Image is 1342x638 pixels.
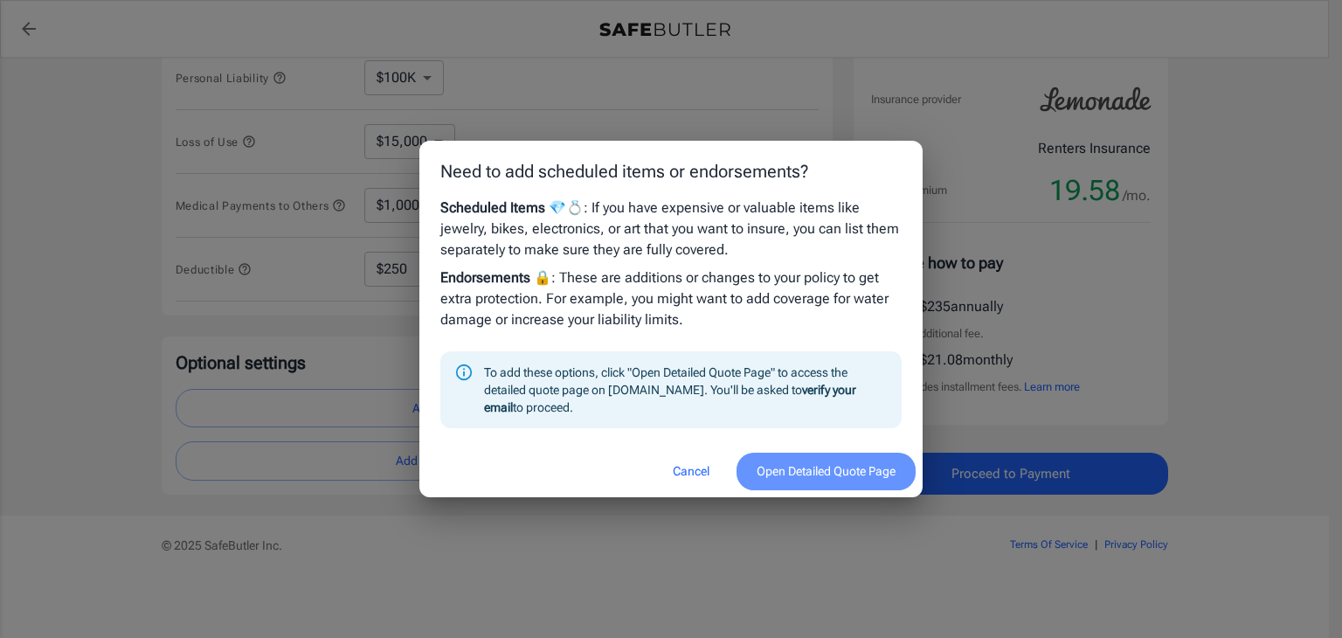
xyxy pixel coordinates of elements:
p: Need to add scheduled items or endorsements? [440,158,902,184]
strong: Scheduled Items 💎💍 [440,199,584,216]
div: To add these options, click "Open Detailed Quote Page" to access the detailed quote page on [DOMA... [484,357,888,423]
p: : If you have expensive or valuable items like jewelry, bikes, electronics, or art that you want ... [440,198,902,260]
button: Cancel [653,453,730,490]
p: : These are additions or changes to your policy to get extra protection. For example, you might w... [440,267,902,330]
strong: Endorsements 🔒 [440,269,551,286]
button: Open Detailed Quote Page [737,453,916,490]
